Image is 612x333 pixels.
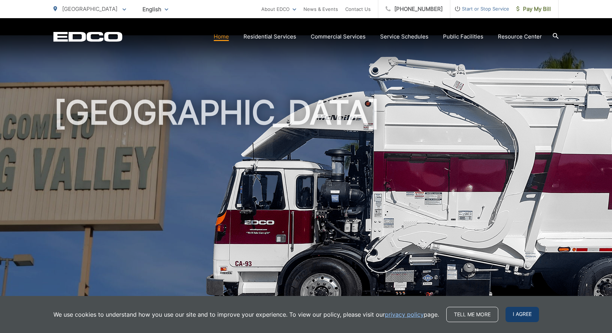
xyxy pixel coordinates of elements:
a: About EDCO [261,5,296,13]
span: Pay My Bill [516,5,551,13]
p: We use cookies to understand how you use our site and to improve your experience. To view our pol... [53,310,439,319]
a: EDCD logo. Return to the homepage. [53,32,122,42]
span: I agree [506,307,539,322]
a: Residential Services [243,32,296,41]
span: English [137,3,174,16]
a: Commercial Services [311,32,366,41]
a: Tell me more [446,307,498,322]
a: Home [214,32,229,41]
span: [GEOGRAPHIC_DATA] [62,5,117,12]
a: Service Schedules [380,32,428,41]
a: Contact Us [345,5,371,13]
a: Resource Center [498,32,542,41]
a: News & Events [303,5,338,13]
h1: [GEOGRAPHIC_DATA] [53,94,559,324]
a: Public Facilities [443,32,483,41]
a: privacy policy [385,310,424,319]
